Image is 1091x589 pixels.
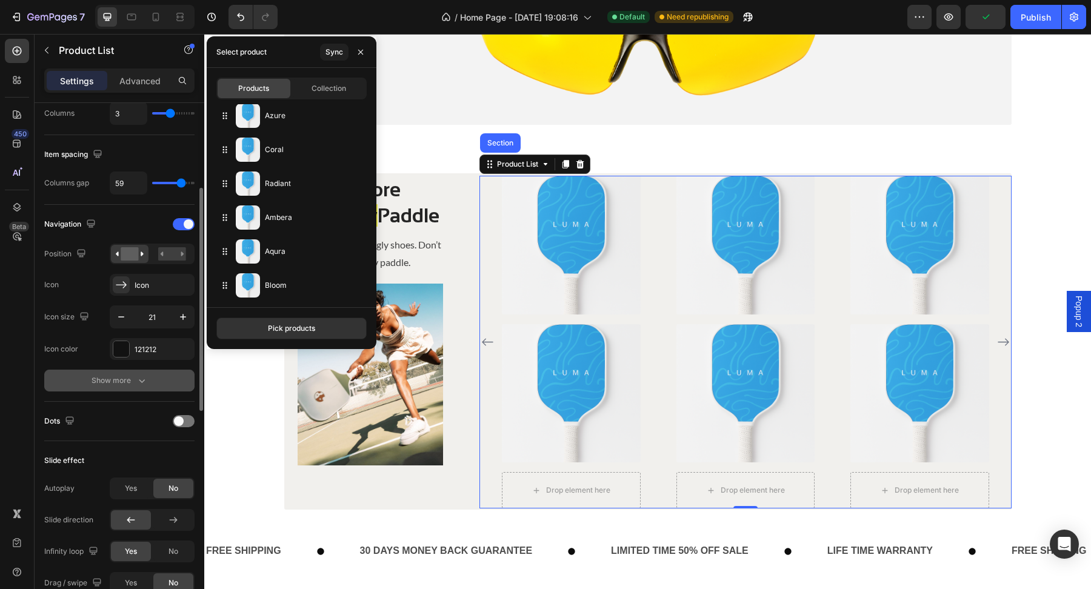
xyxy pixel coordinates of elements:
[9,222,29,231] div: Beta
[44,147,105,163] div: Item spacing
[265,110,362,122] p: Azure
[125,483,137,494] span: Yes
[236,138,260,162] img: collections
[60,75,94,87] p: Settings
[268,323,315,334] div: Pick products
[135,280,192,291] div: Icon
[265,178,362,190] p: Radiant
[1050,530,1079,559] div: Open Intercom Messenger
[619,12,645,22] span: Default
[119,75,161,87] p: Advanced
[44,344,78,354] div: Icon color
[125,546,137,557] span: Yes
[216,318,367,339] button: Pick products
[110,102,147,124] input: Auto
[869,262,881,293] span: Popup 2
[44,483,75,494] div: Autoplay
[298,290,436,429] a: Sienna
[1010,5,1061,29] button: Publish
[44,246,88,262] div: Position
[690,451,755,461] div: Drop element here
[216,47,267,58] div: Select product
[80,142,245,196] h2: Explore Your Paddle
[238,83,269,94] span: Products
[405,507,545,527] div: LIMITED TIME 50% OFF SALE
[5,5,90,29] button: 7
[168,577,178,588] span: No
[312,83,346,94] span: Collection
[325,47,343,58] div: Sync
[125,577,137,588] span: Yes
[236,273,260,298] img: collections
[168,546,178,557] span: No
[12,129,29,139] div: 450
[44,309,92,325] div: Icon size
[44,544,101,560] div: Infinity loop
[236,104,260,128] img: collections
[298,142,436,281] a: Sienna
[79,10,85,24] p: 7
[1,507,78,527] div: FREE SHIPPING
[516,451,581,461] div: Drop element here
[44,216,98,233] div: Navigation
[59,43,162,58] p: Product List
[236,205,260,230] img: collections
[44,370,195,391] button: Show more
[44,108,75,119] div: Columns
[320,44,349,61] button: Sync
[80,250,253,431] img: gempages_562989280004146187-b8f673b6-be98-4ba1-befa-cfe66962a1c5.jpg
[622,507,730,527] div: LIFE TIME WARRANTY
[132,170,173,193] strong: New
[793,302,806,314] button: Carousel Next Arrow
[277,302,290,314] button: Carousel Back Arrow
[44,455,84,466] div: Slide effect
[44,279,59,290] div: Icon
[44,178,89,188] div: Columns gap
[44,413,77,430] div: Dots
[460,11,578,24] span: Home Page - [DATE] 19:08:16
[1021,11,1051,24] div: Publish
[92,374,148,387] div: Show more
[472,290,611,429] a: Azure
[265,279,362,291] p: Bloom
[265,144,362,156] p: Coral
[236,171,260,196] img: collections
[81,202,244,238] p: You wouldn’t wear ugly shoes. Don’t swing an ugly paddle.
[155,507,330,527] div: 30 DAYS MONEY BACK GUARANTEE
[806,507,884,527] div: FREE SHIPPING
[472,142,611,281] a: Azure
[204,34,1091,589] iframe: Design area
[236,239,260,264] img: collections
[229,5,278,29] div: Undo/Redo
[455,11,458,24] span: /
[265,211,362,224] p: Ambera
[281,105,312,113] div: Section
[44,514,93,525] div: Slide direction
[110,172,147,194] input: Auto
[135,344,192,355] div: 121212
[168,483,178,494] span: No
[265,245,362,258] p: Aqura
[290,125,336,136] div: Product List
[646,142,785,281] a: Coral
[646,290,785,429] a: Coral
[342,451,406,461] div: Drop element here
[667,12,729,22] span: Need republishing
